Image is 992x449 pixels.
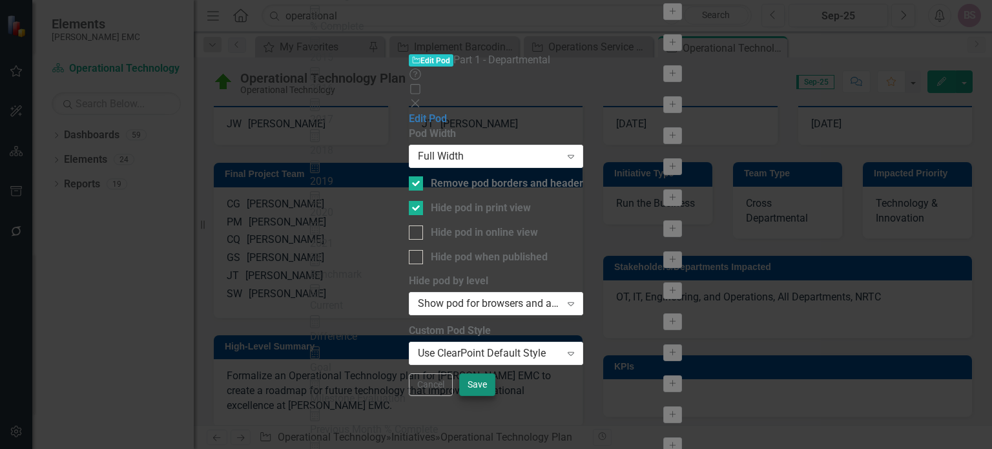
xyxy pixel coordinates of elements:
[409,127,583,141] label: Pod Width
[431,225,538,240] div: Hide pod in online view
[453,54,550,66] span: Part 1 - Departmental
[418,346,561,361] div: Use ClearPoint Default Style
[409,324,583,339] label: Custom Pod Style
[431,250,548,265] div: Hide pod when published
[431,201,531,216] div: Hide pod in print view
[409,112,447,125] a: Edit Pod
[459,373,495,396] button: Save
[418,149,561,164] div: Full Width
[418,297,561,311] div: Show pod for browsers and above
[409,54,453,67] span: Edit Pod
[409,373,453,396] button: Cancel
[409,274,583,289] label: Hide pod by level
[431,176,583,191] div: Remove pod borders and header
